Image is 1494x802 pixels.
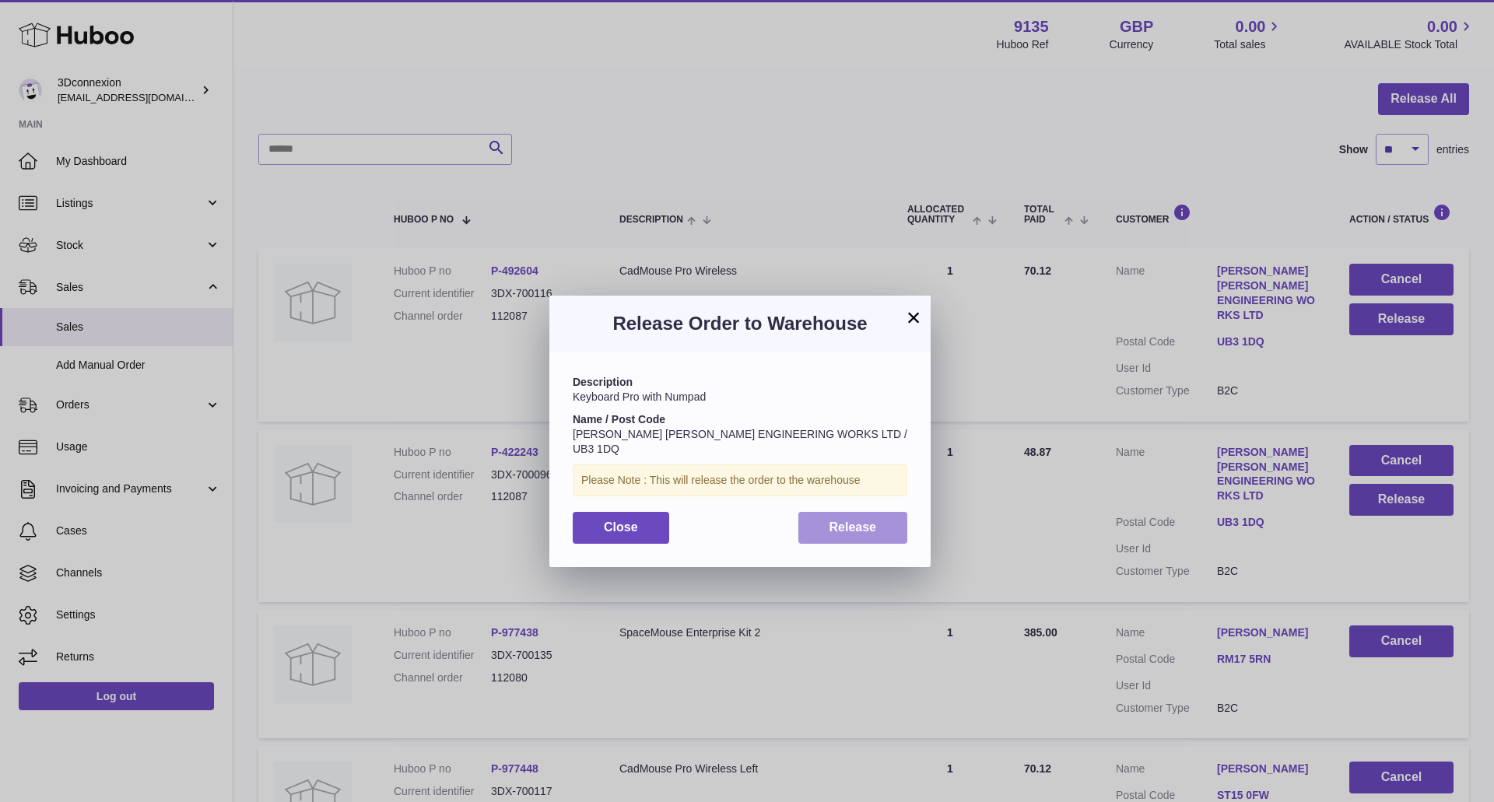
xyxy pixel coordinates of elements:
[573,413,665,426] strong: Name / Post Code
[798,512,908,544] button: Release
[829,520,877,534] span: Release
[904,308,923,327] button: ×
[604,520,638,534] span: Close
[573,376,633,388] strong: Description
[573,464,907,496] div: Please Note : This will release the order to the warehouse
[573,512,669,544] button: Close
[573,428,907,455] span: [PERSON_NAME] [PERSON_NAME] ENGINEERING WORKS LTD / UB3 1DQ
[573,390,706,403] span: Keyboard Pro with Numpad
[573,311,907,336] h3: Release Order to Warehouse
